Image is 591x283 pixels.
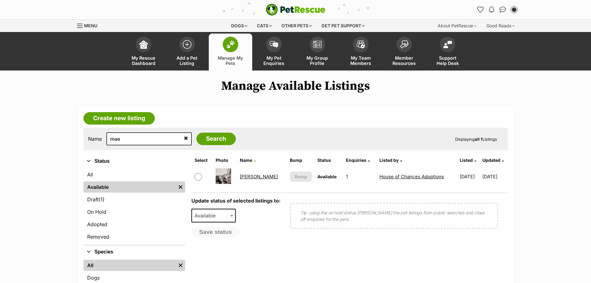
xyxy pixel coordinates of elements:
[83,169,185,180] a: All
[317,174,337,179] span: Available
[460,157,473,163] span: Listed
[390,55,418,66] span: Member Resources
[240,157,256,163] a: Name
[226,40,235,48] img: manage-my-pets-icon-02211641906a0b7f246fdf0571729dbe1e7629f14944591b6c1af311fb30b64b.svg
[191,227,240,237] button: Save status
[313,41,322,48] img: group-profile-icon-3fa3cf56718a62981997c0bc7e787c4b2cf8bcc04b72c1350f741eb67cf2f40e.svg
[266,4,325,16] a: PetRescue
[489,7,494,13] img: notifications-46538b983faf8c2785f20acdc204bb7945ddae34d4c08c2a6579f10ce5e182be.svg
[347,55,375,66] span: My Team Members
[303,55,331,66] span: My Group Profile
[191,198,280,204] label: Update status of selected listings to:
[266,4,325,16] img: logo-e224e6f780fb5917bec1dbf3a21bbac754714ae5b6737aabdf751b685950b380.svg
[476,5,519,15] ul: Account quick links
[176,181,185,193] a: Remove filter
[83,231,185,242] a: Removed
[196,133,236,145] input: Search
[240,174,278,180] a: [PERSON_NAME]
[83,219,185,230] a: Adopted
[482,166,507,187] td: [DATE]
[339,34,383,71] a: My Team Members
[83,181,176,193] a: Available
[482,157,504,163] a: Updated
[296,34,339,71] a: My Group Profile
[499,7,506,13] img: chat-41dd97257d64d25036548639549fe6c8038ab92f7586957e7f3b1b290dea8141.svg
[217,55,244,66] span: Manage My Pets
[317,20,369,32] div: Get pet support
[476,5,486,15] a: Favourites
[252,34,296,71] a: My Pet Enquiries
[434,55,462,66] span: Support Help Desk
[379,174,444,180] a: House of Chances Adoptions
[176,260,185,271] a: Remove filter
[511,7,517,13] img: Ebonny Williams profile pic
[192,155,213,165] th: Select
[192,211,222,220] span: Available
[443,41,452,48] img: help-desk-icon-fdf02630f3aa405de69fd3d07c3f3aa587a6932b1a1747fa1d2bba05be0121f9.svg
[379,157,402,163] a: Listed by
[426,34,469,71] a: Support Help Desk
[356,40,365,48] img: team-members-icon-5396bd8760b3fe7c0b43da4ab00e1e3bb1a5d9ba89233759b79545d2d3fc5d0d.svg
[130,55,158,66] span: My Rescue Dashboard
[457,166,482,187] td: [DATE]
[287,155,314,165] th: Bump
[346,157,370,163] a: Enquiries
[295,173,307,180] span: Bump
[83,157,185,165] button: Status
[300,209,488,222] p: Tip: using the on hold status [PERSON_NAME] the pet listings from public searches and close off e...
[213,155,237,165] th: Photo
[379,157,399,163] span: Listed by
[173,55,201,66] span: Add a Pet Listing
[343,166,377,187] td: 1
[77,20,102,31] a: Menu
[253,20,276,32] div: Cats
[83,168,185,245] div: Status
[83,194,185,205] a: Draft
[482,20,519,32] div: Good Reads
[122,34,165,71] a: My Rescue Dashboard
[433,20,481,32] div: About PetRescue
[139,40,148,49] img: dashboard-icon-eb2f2d2d3e046f16d808141f083e7271f6b2e854fb5c12c21221c1fb7104beca.svg
[83,260,176,271] a: All
[475,137,482,142] strong: all 1
[460,157,476,163] a: Listed
[315,155,343,165] th: Status
[290,171,312,182] button: Bump
[191,209,236,222] span: Available
[260,55,288,66] span: My Pet Enquiries
[383,34,426,71] a: Member Resources
[83,206,185,217] a: On Hold
[346,157,366,163] span: translation missing: en.admin.listings.index.attributes.enquiries
[487,5,497,15] button: Notifications
[509,5,519,15] button: My account
[482,157,500,163] span: Updated
[498,5,508,15] a: Conversations
[83,112,155,125] a: Create new listing
[83,248,185,256] button: Species
[277,20,316,32] div: Other pets
[99,196,105,203] span: (1)
[400,40,409,48] img: member-resources-icon-8e73f808a243e03378d46382f2149f9095a855e16c252ad45f914b54edf8863c.svg
[227,20,252,32] div: Dogs
[183,40,191,49] img: add-pet-listing-icon-0afa8454b4691262ce3f59096e99ab1cd57d4a30225e0717b998d2c9b9846f56.svg
[455,137,497,142] span: Displaying Listings
[84,23,97,28] span: Menu
[88,136,102,142] label: Name
[240,157,252,163] span: Name
[165,34,209,71] a: Add a Pet Listing
[209,34,252,71] a: Manage My Pets
[270,41,278,48] img: pet-enquiries-icon-7e3ad2cf08bfb03b45e93fb7055b45f3efa6380592205ae92323e6603595dc1f.svg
